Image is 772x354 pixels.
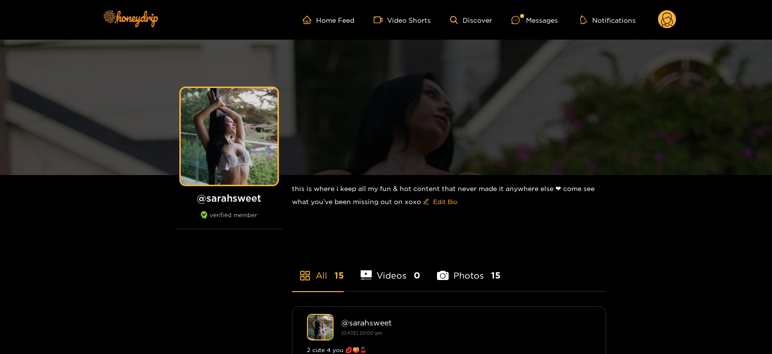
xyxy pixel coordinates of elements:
button: editEdit Bio [421,194,459,209]
li: All [292,248,344,291]
div: this is where i keep all my fun & hot content that never made it anywhere else ❤︎︎ come see what ... [292,175,606,217]
li: Videos [361,248,421,291]
span: 0 [414,269,420,281]
div: verified member [176,211,282,229]
span: Edit Bio [433,197,457,206]
a: Video Shorts [374,15,431,24]
div: @ sarahsweet [341,318,591,327]
span: 15 [335,269,344,281]
span: edit [423,198,429,206]
span: video-camera [374,15,387,24]
img: sarahsweet [307,314,334,340]
a: Discover [450,16,492,24]
h1: @ sarahsweet [176,192,282,204]
li: Photos [437,248,500,291]
button: Notifications [577,15,639,25]
div: Messages [511,15,558,26]
span: 15 [491,269,500,281]
span: appstore [299,270,311,281]
small: [DATE] 20:00 pm [341,330,382,336]
span: home [303,15,316,24]
a: Home Feed [303,15,354,24]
